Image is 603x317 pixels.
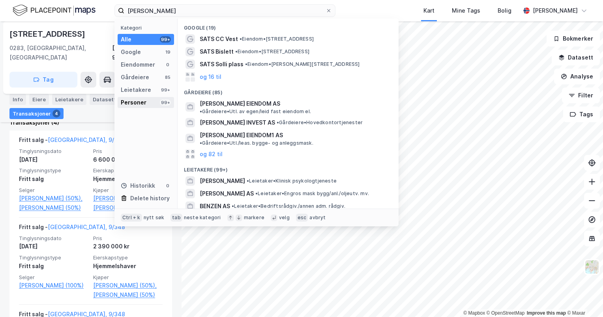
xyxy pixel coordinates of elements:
span: Gårdeiere • Hovedkontortjenester [277,119,363,126]
div: Eiendommer [121,60,155,69]
div: Info [9,94,26,105]
a: [PERSON_NAME] (50%) [19,203,88,213]
div: Kategori [121,25,174,31]
span: [PERSON_NAME] EIENDOM AS [200,99,280,108]
span: • [247,178,249,184]
div: 0 [165,62,171,68]
span: Pris [93,235,163,242]
a: OpenStreetMap [487,310,525,316]
span: Eiendom • [STREET_ADDRESS] [235,48,309,55]
span: BENZEN AS [200,201,230,211]
a: [GEOGRAPHIC_DATA], 9/348 [48,224,125,230]
div: Fritt salg [19,261,88,271]
span: [PERSON_NAME] INVEST AS [200,118,275,127]
input: Søk på adresse, matrikkel, gårdeiere, leietakere eller personer [124,5,326,17]
div: Gårdeiere [121,73,149,82]
div: 0 [165,183,171,189]
div: 85 [165,74,171,80]
div: Personer [121,98,146,107]
a: Improve this map [527,310,566,316]
div: Leietakere (99+) [178,160,399,175]
span: Tinglysningsdato [19,148,88,155]
div: Kart [423,6,434,15]
span: Leietaker • Bedriftsrådgiv./annen adm. rådgiv. [232,203,345,209]
div: Transaksjoner (4) [9,118,172,127]
button: og 82 til [200,149,223,159]
span: Tinglysningstype [19,167,88,174]
div: [DATE] [19,242,88,251]
div: 4 [52,110,60,117]
span: Selger [19,274,88,281]
span: Gårdeiere • Utl. av egen/leid fast eiendom el. [200,108,311,115]
a: [PERSON_NAME] (100%) [19,281,88,290]
span: SATS Bislett [200,47,234,56]
button: og 16 til [200,72,221,82]
div: nytt søk [144,214,165,221]
div: Hjemmelshaver [93,174,163,184]
div: neste kategori [184,214,221,221]
a: [PERSON_NAME] (50%), [93,194,163,203]
a: Mapbox [463,310,485,316]
span: Eierskapstype [93,254,163,261]
div: Leietakere [121,85,151,95]
span: Pris [93,148,163,155]
span: Leietaker • Engros mask bygg/anl./oljeutv. mv. [255,190,369,197]
span: Kjøper [93,274,163,281]
div: Google (19) [178,19,399,33]
span: • [200,108,202,114]
div: Hjemmelshaver [93,261,163,271]
a: [GEOGRAPHIC_DATA], 9/348 [48,136,125,143]
div: Eiere [29,94,49,105]
div: Fritt salg - [19,135,125,148]
iframe: Chat Widget [564,279,603,317]
button: Datasett [552,50,600,65]
button: Tag [9,72,77,88]
div: 99+ [160,36,171,43]
div: Delete history [130,194,170,203]
div: avbryt [309,214,326,221]
button: Filter [562,88,600,103]
img: Z [584,259,599,274]
div: Alle [121,35,131,44]
button: Bokmerker [547,31,600,47]
a: [PERSON_NAME] (50%) [93,203,163,213]
a: [PERSON_NAME] (50%), [93,281,163,290]
div: Datasett [90,94,119,105]
div: Mine Tags [452,6,480,15]
div: [DATE] [19,155,88,164]
span: • [200,140,202,146]
div: [STREET_ADDRESS] [9,28,87,40]
button: Tags [563,106,600,122]
div: 2 390 000 kr [93,242,163,251]
div: tab [170,214,182,222]
div: Google [121,47,141,57]
span: Gårdeiere • Utl./leas. bygge- og anleggsmask. [200,140,313,146]
div: Gårdeiere (85) [178,83,399,97]
div: Transaksjoner [9,108,64,119]
span: • [245,61,247,67]
img: logo.f888ab2527a4732fd821a326f86c7f29.svg [13,4,96,17]
span: Eiendom • [STREET_ADDRESS] [240,36,314,42]
div: Historikk [121,181,155,190]
span: SATS Solli plass [200,60,243,69]
div: 99+ [160,99,171,106]
a: [PERSON_NAME] (50%) [93,290,163,300]
div: 99+ [160,87,171,93]
div: Fritt salg - [19,222,125,235]
span: Eiendom • [PERSON_NAME][STREET_ADDRESS] [245,61,360,67]
div: [GEOGRAPHIC_DATA], 9/348 [112,43,172,62]
span: [PERSON_NAME] [200,176,245,186]
div: Leietakere [52,94,86,105]
span: Tinglysningstype [19,254,88,261]
span: Selger [19,187,88,194]
div: [PERSON_NAME] [533,6,578,15]
div: markere [244,214,264,221]
div: Bolig [498,6,511,15]
button: Analyse [554,69,600,84]
span: • [255,190,258,196]
div: Fritt salg [19,174,88,184]
span: • [277,119,279,125]
a: [PERSON_NAME] (50%), [19,194,88,203]
span: Leietaker • Klinisk psykologtjeneste [247,178,337,184]
div: 0283, [GEOGRAPHIC_DATA], [GEOGRAPHIC_DATA] [9,43,112,62]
